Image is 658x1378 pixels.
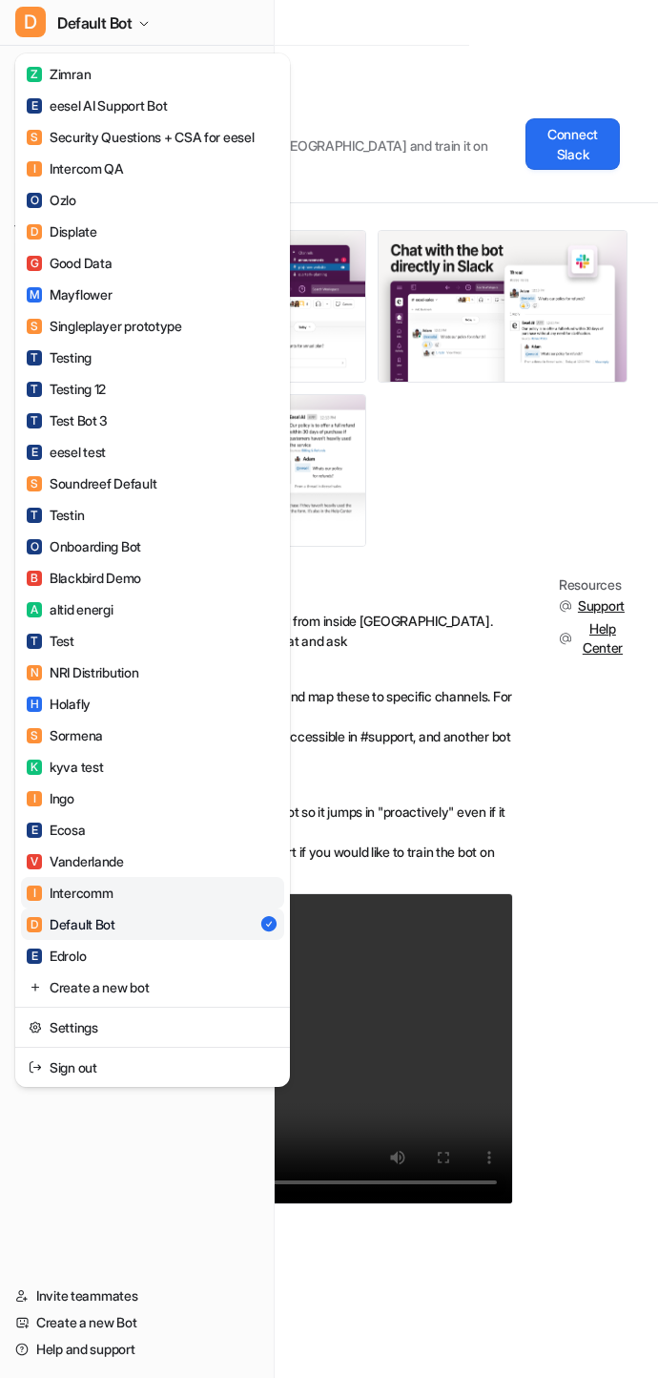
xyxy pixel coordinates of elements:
div: NRI Distribution [27,662,139,682]
div: Soundreef Default [27,473,156,493]
div: altid energi [27,599,113,619]
span: G [27,256,42,271]
div: DDefault Bot [15,53,290,1087]
div: Vanderlande [27,851,124,871]
span: I [27,161,42,177]
div: Test [27,631,74,651]
span: H [27,697,42,712]
img: reset [29,1017,42,1037]
div: Testing 12 [27,379,106,399]
span: T [27,350,42,365]
span: T [27,382,42,397]
div: Onboarding Bot [27,536,141,556]
div: Test Bot 3 [27,410,108,430]
span: N [27,665,42,680]
span: E [27,98,42,114]
span: S [27,476,42,491]
div: Singleplayer prototype [27,316,182,336]
span: I [27,886,42,901]
div: Blackbird Demo [27,568,141,588]
span: E [27,949,42,964]
div: Testin [27,505,84,525]
div: eesel AI Support Bot [27,95,167,115]
span: E [27,445,42,460]
div: Testing [27,347,92,367]
span: D [27,224,42,240]
span: M [27,287,42,303]
img: reset [29,1057,42,1077]
div: Mayflower [27,284,112,304]
a: Settings [21,1012,284,1043]
span: T [27,508,42,523]
span: T [27,413,42,428]
span: A [27,602,42,617]
span: D [15,7,46,37]
div: Intercomm [27,883,113,903]
span: Z [27,67,42,82]
span: S [27,130,42,145]
div: Holafly [27,694,91,714]
span: I [27,791,42,806]
span: O [27,539,42,554]
span: K [27,760,42,775]
a: Sign out [21,1052,284,1083]
img: reset [29,977,42,997]
span: O [27,193,42,208]
div: Default Bot [27,914,115,934]
div: Sormena [27,725,103,745]
div: eesel test [27,442,106,462]
div: Security Questions + CSA for eesel [27,127,254,147]
div: Intercom QA [27,158,124,178]
span: S [27,319,42,334]
a: Create a new bot [21,971,284,1003]
span: E [27,823,42,838]
div: Good Data [27,253,112,273]
span: S [27,728,42,743]
span: T [27,634,42,649]
div: Ozlo [27,190,76,210]
div: Ingo [27,788,74,808]
span: V [27,854,42,869]
span: B [27,571,42,586]
span: D [27,917,42,932]
div: Displate [27,221,97,241]
div: Edrolo [27,946,86,966]
div: Ecosa [27,820,86,840]
span: Default Bot [57,10,133,36]
div: Zimran [27,64,91,84]
div: kyva test [27,757,103,777]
